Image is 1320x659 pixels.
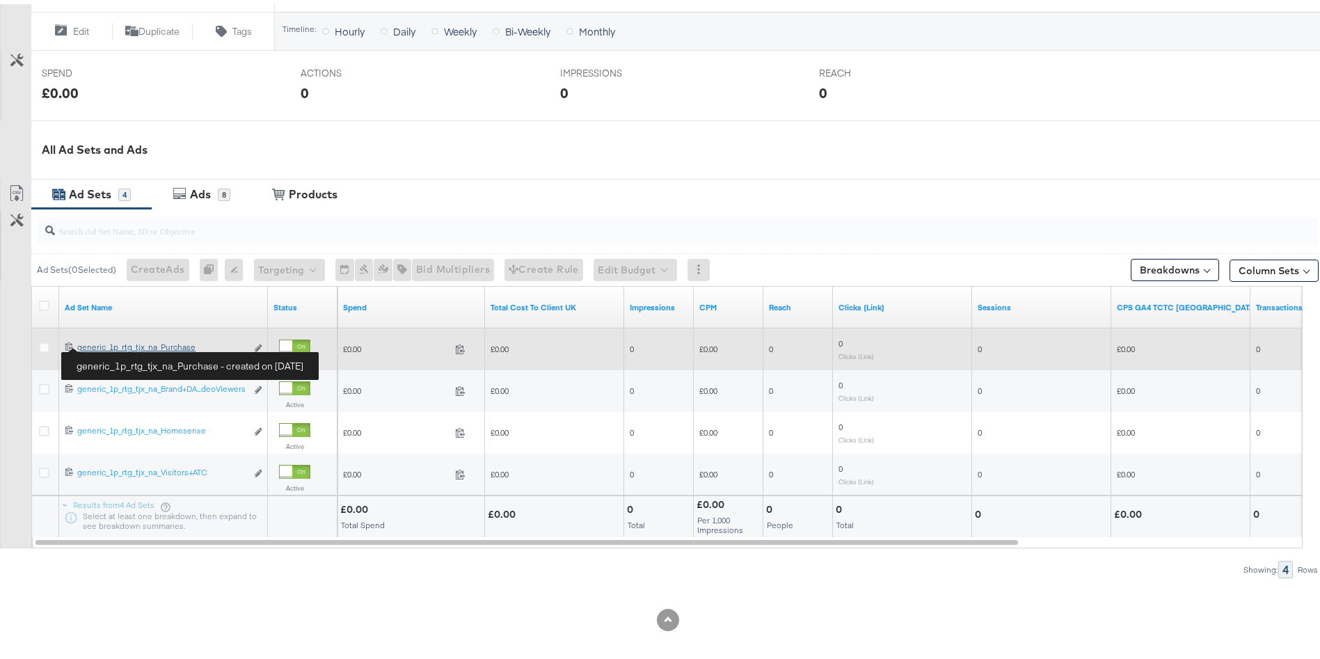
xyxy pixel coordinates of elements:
[1230,255,1319,278] button: Column Sets
[282,20,317,30] div: Timeline:
[627,499,637,512] div: 0
[118,184,131,197] div: 4
[69,182,111,198] div: Ad Sets
[42,63,146,76] span: SPEND
[190,182,211,198] div: Ads
[77,338,246,352] a: generic_1p_rtg_tjx_na_Purchase
[766,499,777,512] div: 0
[491,423,509,434] span: £0.00
[279,354,310,363] label: Active
[628,516,645,526] span: Total
[697,494,729,507] div: £0.00
[343,298,479,309] a: The total amount spent to date.
[1253,504,1264,517] div: 0
[279,396,310,405] label: Active
[838,348,874,356] sub: Clicks (Link)
[488,504,520,517] div: £0.00
[343,340,450,350] span: £0.00
[232,21,252,34] span: Tags
[699,340,717,350] span: £0.00
[343,465,450,475] span: £0.00
[767,516,793,526] span: People
[341,516,385,526] span: Total Spend
[444,20,477,34] span: Weekly
[579,20,615,34] span: Monthly
[838,390,874,398] sub: Clicks (Link)
[1256,423,1260,434] span: 0
[1256,340,1260,350] span: 0
[491,465,509,475] span: £0.00
[699,298,758,309] a: The average cost you've paid to have 1,000 impressions of your ad.
[200,255,225,277] div: 0
[77,379,246,390] div: generic_1p_rtg_tjx_na_Brand+DA...deoViewers
[838,298,967,309] a: The number of clicks on links appearing on your ad or Page that direct people to your sites off F...
[630,423,634,434] span: 0
[343,381,450,392] span: £0.00
[978,340,982,350] span: 0
[301,79,309,99] div: 0
[978,381,982,392] span: 0
[769,381,773,392] span: 0
[630,340,634,350] span: 0
[218,184,230,197] div: 8
[505,20,550,34] span: Bi-Weekly
[77,421,246,432] div: generic_1p_rtg_tjx_na_Homesense
[77,463,246,477] a: generic_1p_rtg_tjx_na_Visitors+ATC
[1117,340,1135,350] span: £0.00
[31,19,112,35] button: Edit
[491,381,509,392] span: £0.00
[630,381,634,392] span: 0
[491,340,509,350] span: £0.00
[819,63,923,76] span: REACH
[978,423,982,434] span: 0
[343,423,450,434] span: £0.00
[65,298,262,309] a: Your Ad Set name.
[340,499,372,512] div: £0.00
[279,438,310,447] label: Active
[838,473,874,482] sub: Clicks (Link)
[838,431,874,440] sub: Clicks (Link)
[289,182,337,198] div: Products
[138,21,180,34] span: Duplicate
[1297,561,1319,571] div: Rows
[769,423,773,434] span: 0
[978,465,982,475] span: 0
[769,465,773,475] span: 0
[699,423,717,434] span: £0.00
[1278,557,1293,574] div: 4
[193,19,274,35] button: Tags
[560,79,568,99] div: 0
[978,298,1106,309] a: Sessions - GA Sessions - The total number of sessions
[273,298,332,309] a: Shows the current state of your Ad Set.
[836,516,854,526] span: Total
[838,418,843,428] span: 0
[393,20,415,34] span: Daily
[769,298,827,309] a: The number of people your ad was served to.
[1117,465,1135,475] span: £0.00
[491,298,619,309] a: Total Cost To Client
[77,338,246,349] div: generic_1p_rtg_tjx_na_Purchase
[112,19,193,35] button: Duplicate
[42,79,79,99] div: £0.00
[77,421,246,436] a: generic_1p_rtg_tjx_na_Homesense
[1131,255,1219,277] button: Breakdowns
[1256,465,1260,475] span: 0
[975,504,985,517] div: 0
[77,379,246,394] a: generic_1p_rtg_tjx_na_Brand+DA...deoViewers
[838,334,843,344] span: 0
[77,463,246,474] div: generic_1p_rtg_tjx_na_Visitors+ATC
[560,63,665,76] span: IMPRESSIONS
[1114,504,1146,517] div: £0.00
[1117,423,1135,434] span: £0.00
[1117,381,1135,392] span: £0.00
[37,260,116,272] div: Ad Sets ( 0 Selected)
[630,298,688,309] a: The number of times your ad was served. On mobile apps an ad is counted as served the first time ...
[630,465,634,475] span: 0
[838,459,843,470] span: 0
[73,21,89,34] span: Edit
[335,20,365,34] span: Hourly
[1256,381,1260,392] span: 0
[1243,561,1278,571] div: Showing:
[301,63,405,76] span: ACTIONS
[699,465,717,475] span: £0.00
